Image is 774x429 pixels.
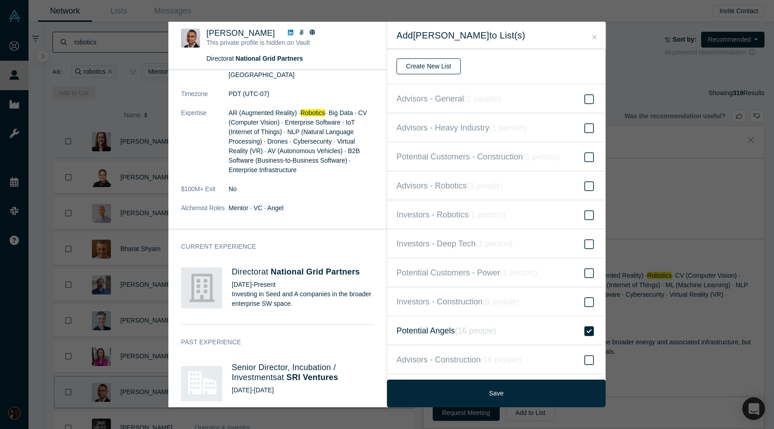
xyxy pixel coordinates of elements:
i: ( 16 people ) [481,355,522,364]
a: National Grid Partners [271,267,360,276]
i: ( 1 person ) [523,152,560,161]
span: Potential Customers - Construction [397,150,560,163]
h3: Current Experience [181,242,361,251]
div: [DATE] - Present [232,280,374,289]
img: National Grid Partners's Logo [181,267,222,308]
i: ( 1 person ) [468,210,506,219]
dt: Location [181,61,229,89]
p: This private profile is hidden on Vault [206,38,349,48]
p: Investing in Seed and A companies in the broader enterprise SW space. [232,289,374,308]
span: Investors - Construction [397,295,519,308]
button: Close [590,32,599,43]
dt: Timezone [181,89,229,108]
dd: Mentor · VC · Angel [229,203,374,213]
dd: PDT (UTC-07) [229,89,374,99]
i: ( 1 person ) [500,268,537,277]
i: ( 16 people ) [455,326,496,335]
i: ( 1 person ) [489,123,526,132]
span: Advisors - Construction [397,353,522,366]
span: Potential Customers - Power [397,266,537,279]
span: Director at [206,55,303,62]
span: Robotics [301,109,325,116]
span: Advisors - Heavy Industry [397,121,526,134]
i: ( 2 people ) [464,94,501,103]
button: Create New List [397,58,461,74]
i: ( 9 people ) [483,297,519,306]
span: [PERSON_NAME] [206,29,275,38]
h4: Director at [232,267,374,277]
h3: Past Experience [181,337,361,347]
span: Investors - Robotics [397,208,506,221]
a: National Grid Partners [236,55,303,62]
span: Advisors - General [397,92,501,105]
span: · Big Data · CV (Computer Vision) · Enterprise Software · IoT (Internet of Things) · NLP (Natural... [229,109,367,174]
dt: Expertise [181,108,229,184]
dt: Alchemist Roles [181,203,229,222]
div: [DATE] - [DATE] [232,386,374,395]
span: Advisors - Robotics [397,179,503,192]
a: SRI Ventures [287,373,338,382]
i: ( 1 person ) [476,239,513,248]
span: Investors - Deep Tech [397,237,513,250]
h2: Add [PERSON_NAME] to List(s) [397,30,596,41]
h4: Senior Director, Incubation / Investments at [232,363,374,382]
img: SRI Ventures's Logo [181,363,222,404]
button: Save [387,380,606,407]
img: Raghu Madabushi's Profile Image [181,29,200,48]
span: Potential Angels [397,324,496,337]
dd: [GEOGRAPHIC_DATA], [GEOGRAPHIC_DATA], [GEOGRAPHIC_DATA] [229,61,374,80]
i: ( 3 people ) [467,181,503,190]
span: AR (Augmented Reality) · [229,109,301,116]
dd: No [229,184,374,194]
dt: $100M+ Exit [181,184,229,203]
